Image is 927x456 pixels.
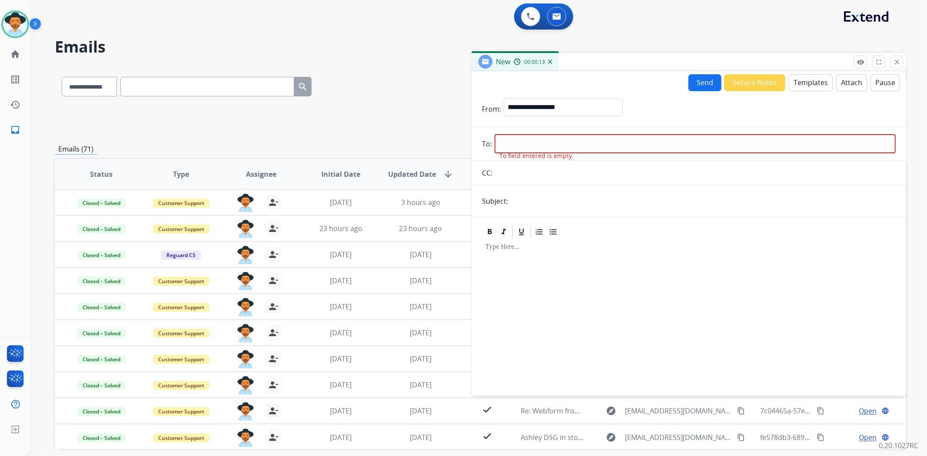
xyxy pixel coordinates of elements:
mat-icon: explore [606,406,616,416]
span: [DATE] [330,198,352,207]
span: Ashley DSG in store credit [521,433,606,442]
img: agent-avatar [237,272,254,290]
img: agent-avatar [237,220,254,238]
p: Subject: [482,196,508,206]
span: [DATE] [410,250,432,259]
span: Closed – Solved [77,251,126,260]
span: [EMAIL_ADDRESS][DOMAIN_NAME] [625,406,732,416]
span: [DATE] [330,302,352,311]
img: agent-avatar [237,429,254,447]
img: avatar [3,12,27,36]
span: 00:00:13 [524,59,545,66]
span: Closed – Solved [77,407,126,416]
span: Customer Support [153,381,209,390]
span: Closed – Solved [77,303,126,312]
mat-icon: language [881,433,889,441]
span: [DATE] [330,406,352,416]
span: Closed – Solved [77,198,126,208]
img: agent-avatar [237,298,254,316]
mat-icon: content_copy [737,407,745,415]
mat-icon: content_copy [737,433,745,441]
span: To field entered is empty. [499,152,574,160]
div: Bullet List [547,225,560,238]
button: Send [688,74,721,91]
img: agent-avatar [237,194,254,212]
span: [DATE] [410,328,432,337]
span: Status [90,169,113,179]
button: Secure Notes [724,74,785,91]
span: [DATE] [410,433,432,442]
mat-icon: content_copy [817,407,824,415]
span: Reguard CS [161,251,201,260]
img: agent-avatar [237,402,254,420]
span: Closed – Solved [77,355,126,364]
span: Closed – Solved [77,329,126,338]
mat-icon: search [298,82,308,92]
mat-icon: person_remove [268,354,279,364]
span: [DATE] [330,250,352,259]
button: Pause [871,74,900,91]
span: 3 hours ago [401,198,440,207]
span: fe578db3-6895-4c81-8e89-3055e0299571 [761,433,893,442]
span: Assignee [246,169,276,179]
span: Customer Support [153,198,209,208]
span: [DATE] [410,302,432,311]
span: [DATE] [330,433,352,442]
mat-icon: person_remove [268,275,279,286]
p: 0.20.1027RC [879,440,918,451]
mat-icon: close [893,58,901,66]
mat-icon: home [10,49,20,59]
mat-icon: person_remove [268,380,279,390]
span: Updated Date [388,169,436,179]
span: Customer Support [153,303,209,312]
span: 23 hours ago [319,224,362,233]
span: [DATE] [410,276,432,285]
span: Closed – Solved [77,225,126,234]
div: Italic [497,225,510,238]
span: Customer Support [153,355,209,364]
mat-icon: person_remove [268,432,279,443]
span: Initial Date [321,169,360,179]
span: [DATE] [330,354,352,363]
span: Re: Webform from [EMAIL_ADDRESS][DOMAIN_NAME] on [DATE] [521,406,730,416]
mat-icon: list_alt [10,74,20,85]
span: [EMAIL_ADDRESS][DOMAIN_NAME] [625,432,732,443]
p: From: [482,104,501,114]
span: Customer Support [153,329,209,338]
span: [DATE] [330,276,352,285]
span: [DATE] [410,354,432,363]
span: Customer Support [153,277,209,286]
span: Type [173,169,189,179]
div: Ordered List [533,225,546,238]
mat-icon: person_remove [268,197,279,208]
mat-icon: remove_red_eye [857,58,864,66]
mat-icon: language [881,407,889,415]
mat-icon: inbox [10,125,20,135]
span: Closed – Solved [77,433,126,443]
mat-icon: person_remove [268,223,279,234]
span: [DATE] [410,380,432,390]
img: agent-avatar [237,246,254,264]
div: Underline [515,225,528,238]
img: agent-avatar [237,350,254,368]
mat-icon: person_remove [268,327,279,338]
mat-icon: fullscreen [875,58,883,66]
mat-icon: check [482,431,492,441]
mat-icon: person_remove [268,249,279,260]
p: To: [482,139,492,149]
span: Open [859,406,877,416]
img: agent-avatar [237,324,254,342]
span: [DATE] [330,328,352,337]
mat-icon: history [10,99,20,110]
p: Emails (71) [55,144,97,155]
span: 7c04465a-57ed-45ca-8ba5-a68c8b9f1f14 [761,406,891,416]
img: agent-avatar [237,376,254,394]
p: CC: [482,168,492,178]
mat-icon: person_remove [268,406,279,416]
mat-icon: explore [606,432,616,443]
button: Templates [789,74,833,91]
span: Open [859,432,877,443]
span: New [496,57,510,66]
span: Customer Support [153,433,209,443]
span: Closed – Solved [77,277,126,286]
